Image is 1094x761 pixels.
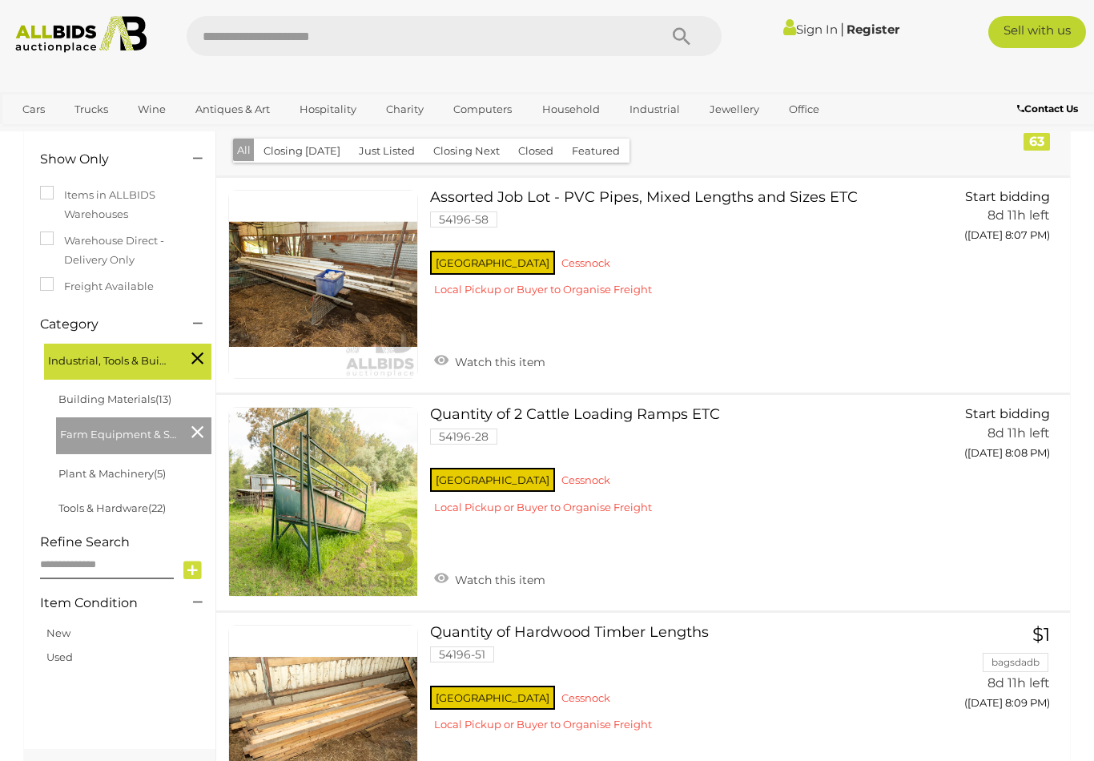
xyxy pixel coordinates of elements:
a: Register [847,22,899,37]
label: Freight Available [40,277,154,296]
a: Watch this item [430,566,549,590]
a: Quantity of Hardwood Timber Lengths 54196-51 [GEOGRAPHIC_DATA] Cessnock Local Pickup or Buyer to ... [442,625,916,744]
a: Plant & Machinery(5) [58,467,166,480]
h4: Refine Search [40,535,211,550]
a: New [46,626,70,639]
span: (5) [154,467,166,480]
div: 63 [1024,133,1050,151]
button: Closing [DATE] [254,139,350,163]
a: Used [46,650,73,663]
a: Industrial [619,96,690,123]
a: Antiques & Art [185,96,280,123]
a: Contact Us [1017,100,1082,118]
span: Start bidding [965,189,1050,204]
a: Jewellery [699,96,770,123]
a: Cars [12,96,55,123]
a: Sports [12,123,66,149]
span: Watch this item [451,355,545,369]
a: Computers [443,96,522,123]
h4: Show Only [40,152,169,167]
button: Just Listed [349,139,424,163]
h4: Item Condition [40,596,169,610]
h4: Category [40,317,169,332]
a: Sell with us [988,16,1086,48]
a: Start bidding 8d 11h left ([DATE] 8:07 PM) [939,190,1054,251]
span: Watch this item [451,573,545,587]
a: Building Materials(13) [58,393,171,405]
a: Quantity of 2 Cattle Loading Ramps ETC 54196-28 [GEOGRAPHIC_DATA] Cessnock Local Pickup or Buyer ... [442,407,916,526]
button: Search [642,16,722,56]
button: Featured [562,139,629,163]
a: Office [778,96,830,123]
span: Industrial, Tools & Building Supplies [48,348,168,370]
a: $1 bagsdadb 8d 11h left ([DATE] 8:09 PM) [939,625,1054,719]
button: All [233,139,255,162]
a: Assorted Job Lot - PVC Pipes, Mixed Lengths and Sizes ETC 54196-58 [GEOGRAPHIC_DATA] Cessnock Loc... [442,190,916,309]
button: Closed [509,139,563,163]
a: Sign In [783,22,838,37]
label: Items in ALLBIDS Warehouses [40,186,199,223]
span: Farm Equipment & Supplies [60,421,180,444]
a: Household [532,96,610,123]
a: Trucks [64,96,119,123]
span: | [840,20,844,38]
span: $1 [1032,623,1050,646]
b: Contact Us [1017,103,1078,115]
span: Start bidding [965,406,1050,421]
img: Allbids.com.au [8,16,154,53]
a: [GEOGRAPHIC_DATA] [74,123,209,149]
a: Watch this item [430,348,549,372]
span: (22) [148,501,166,514]
a: Wine [127,96,176,123]
a: Tools & Hardware(22) [58,501,166,514]
span: (13) [155,393,171,405]
button: Closing Next [424,139,509,163]
a: Hospitality [289,96,367,123]
label: Warehouse Direct - Delivery Only [40,232,199,269]
a: Charity [376,96,434,123]
a: Start bidding 8d 11h left ([DATE] 8:08 PM) [939,407,1054,468]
